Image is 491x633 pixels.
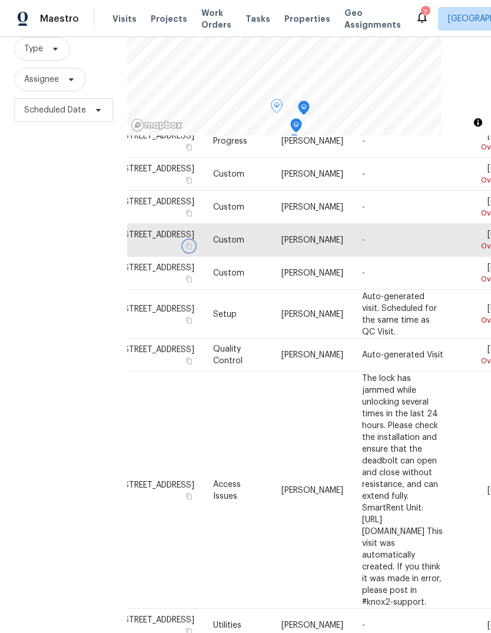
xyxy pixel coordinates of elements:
span: [STREET_ADDRESS] [121,231,194,239]
span: Custom [213,170,244,178]
span: Auto-generated Visit [362,351,443,359]
span: [PERSON_NAME] [281,170,343,178]
span: Toggle attribution [475,116,482,129]
span: Maestro [40,13,79,25]
button: Copy Address [184,208,194,218]
span: [PERSON_NAME] [281,621,343,629]
div: Map marker [288,134,300,153]
span: Projects [151,13,187,25]
span: - [362,269,365,277]
button: Copy Address [184,491,194,501]
button: Copy Address [184,175,194,185]
span: Custom [213,236,244,244]
button: Copy Address [184,241,194,251]
span: - [362,170,365,178]
span: [STREET_ADDRESS] [121,264,194,272]
span: The lock has jammed while unlocking several times in the last 24 hours. Please check the installa... [362,374,443,606]
span: Tasks [245,15,270,23]
span: [PERSON_NAME] [281,269,343,277]
div: Map marker [271,99,283,117]
span: Utilities [213,621,241,629]
span: [STREET_ADDRESS] [121,616,194,624]
span: Progress [213,137,247,145]
span: Quality Control [213,345,243,365]
span: [STREET_ADDRESS] [121,346,194,354]
span: [STREET_ADDRESS] [121,480,194,489]
div: Map marker [290,118,302,137]
span: [STREET_ADDRESS] [121,132,194,140]
span: Properties [284,13,330,25]
span: Setup [213,310,237,318]
span: [PERSON_NAME] [281,203,343,211]
div: 7 [421,7,429,19]
span: - [362,203,365,211]
span: [STREET_ADDRESS] [121,304,194,313]
span: [STREET_ADDRESS] [121,165,194,173]
span: Visits [112,13,137,25]
span: Type [24,43,43,55]
span: Custom [213,203,244,211]
span: [PERSON_NAME] [281,486,343,494]
span: - [362,621,365,629]
button: Copy Address [184,274,194,284]
span: Custom [213,269,244,277]
span: [PERSON_NAME] [281,236,343,244]
span: [PERSON_NAME] [281,351,343,359]
span: Scheduled Date [24,104,86,116]
span: - [362,236,365,244]
span: [PERSON_NAME] [281,137,343,145]
span: Work Orders [201,7,231,31]
button: Copy Address [184,356,194,366]
button: Toggle attribution [471,115,485,130]
button: Copy Address [184,314,194,325]
div: Map marker [298,101,310,119]
span: Access Issues [213,480,241,500]
span: Geo Assignments [344,7,401,31]
span: - [362,137,365,145]
span: [STREET_ADDRESS] [121,198,194,206]
span: Assignee [24,74,59,85]
a: Mapbox homepage [131,118,183,132]
span: [PERSON_NAME] [281,310,343,318]
span: Auto-generated visit. Scheduled for the same time as QC Visit. [362,292,437,336]
button: Copy Address [184,142,194,153]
